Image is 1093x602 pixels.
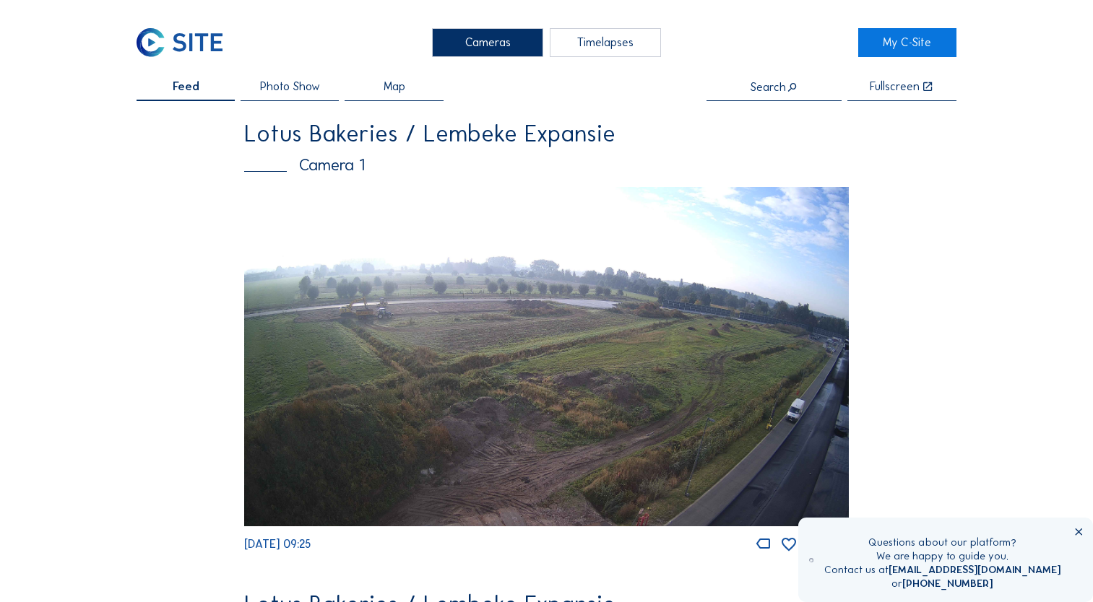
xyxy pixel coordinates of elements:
[244,187,849,527] img: Image
[824,549,1060,563] div: We are happy to guide you.
[824,536,1060,549] div: Questions about our platform?
[137,28,223,57] img: C-SITE Logo
[858,28,956,57] a: My C-Site
[809,536,813,584] img: operator
[244,537,311,551] span: [DATE] 09:25
[384,81,405,92] span: Map
[902,577,993,590] a: [PHONE_NUMBER]
[244,157,849,173] div: Camera 1
[260,81,320,92] span: Photo Show
[889,563,1060,576] a: [EMAIL_ADDRESS][DOMAIN_NAME]
[824,577,1060,590] div: or
[244,122,849,146] div: Lotus Bakeries / Lembeke Expansie
[824,563,1060,577] div: Contact us at
[432,28,543,57] div: Cameras
[870,81,920,93] div: Fullscreen
[550,28,661,57] div: Timelapses
[137,28,235,57] a: C-SITE Logo
[173,81,199,92] span: Feed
